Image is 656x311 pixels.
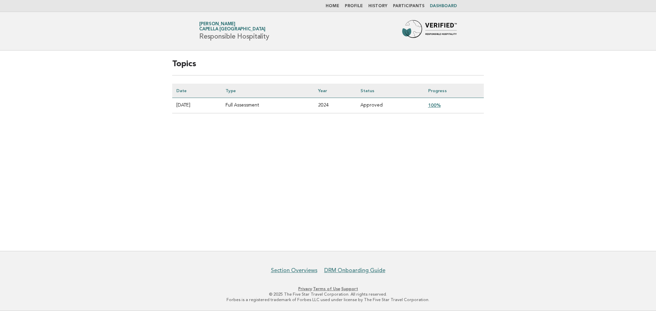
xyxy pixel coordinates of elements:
h2: Topics [172,59,484,75]
a: Terms of Use [313,286,340,291]
a: DRM Onboarding Guide [324,267,385,274]
a: Section Overviews [271,267,317,274]
h1: Responsible Hospitality [199,22,269,40]
td: [DATE] [172,98,221,113]
a: Support [341,286,358,291]
td: Approved [356,98,424,113]
th: Progress [424,84,484,98]
img: Forbes Travel Guide [402,20,457,42]
a: Dashboard [430,4,457,8]
a: 100% [428,102,441,108]
a: Privacy [298,286,312,291]
th: Year [314,84,356,98]
a: History [368,4,387,8]
td: 2024 [314,98,356,113]
th: Date [172,84,221,98]
a: [PERSON_NAME]Capella [GEOGRAPHIC_DATA] [199,22,265,31]
p: · · [119,286,537,292]
a: Profile [345,4,363,8]
p: Forbes is a registered trademark of Forbes LLC used under license by The Five Star Travel Corpora... [119,297,537,302]
span: Capella [GEOGRAPHIC_DATA] [199,27,265,32]
a: Home [326,4,339,8]
a: Participants [393,4,424,8]
th: Status [356,84,424,98]
td: Full Assessment [221,98,314,113]
th: Type [221,84,314,98]
p: © 2025 The Five Star Travel Corporation. All rights reserved. [119,292,537,297]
